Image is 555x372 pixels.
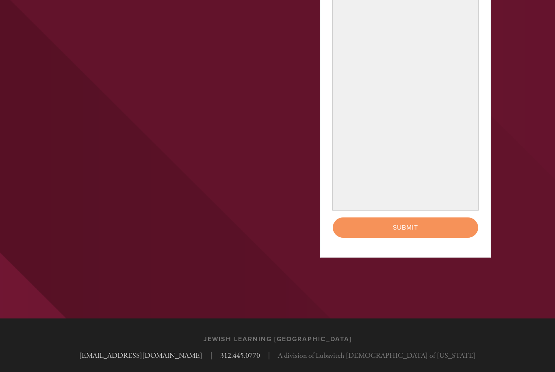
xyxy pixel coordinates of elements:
[210,350,212,361] span: |
[268,350,270,361] span: |
[79,351,202,360] a: [EMAIL_ADDRESS][DOMAIN_NAME]
[278,350,476,361] span: A division of Lubavitch [DEMOGRAPHIC_DATA] of [US_STATE]
[204,335,352,343] h3: Jewish Learning [GEOGRAPHIC_DATA]
[220,351,260,360] a: 312.445.0770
